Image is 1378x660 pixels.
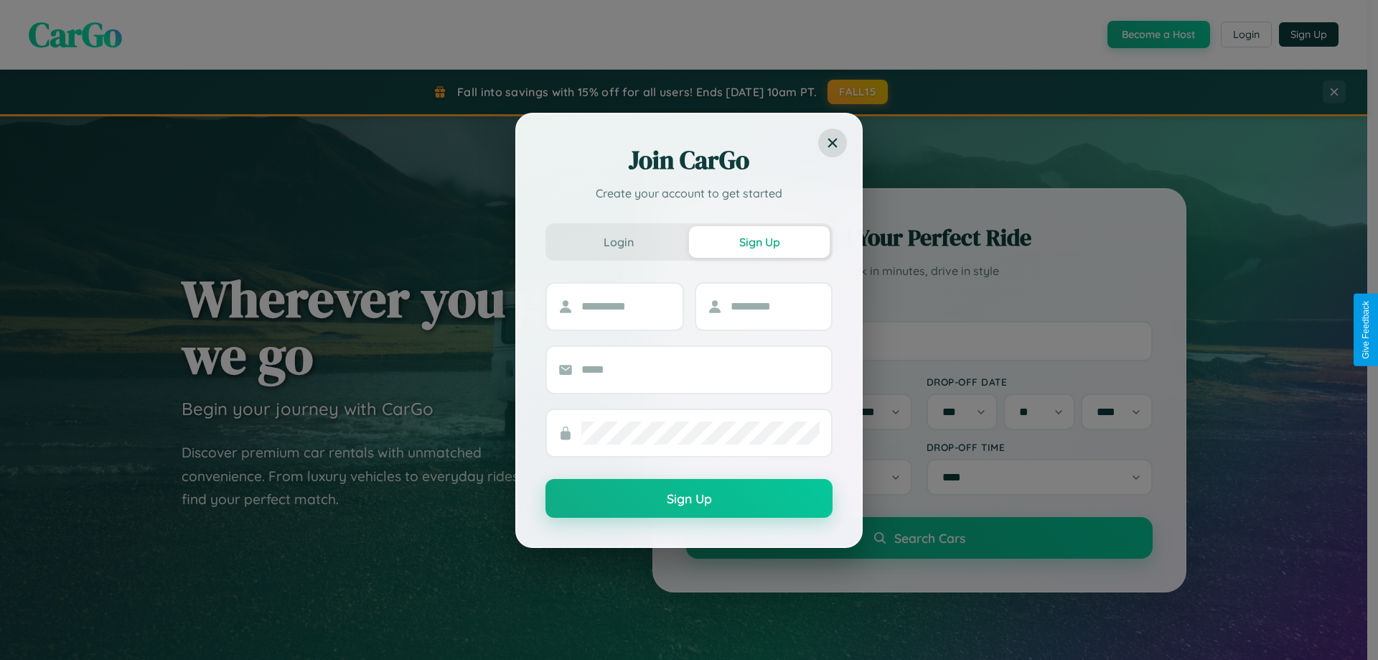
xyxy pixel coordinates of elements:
[545,479,833,518] button: Sign Up
[545,143,833,177] h2: Join CarGo
[1361,301,1371,359] div: Give Feedback
[545,185,833,202] p: Create your account to get started
[548,226,689,258] button: Login
[689,226,830,258] button: Sign Up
